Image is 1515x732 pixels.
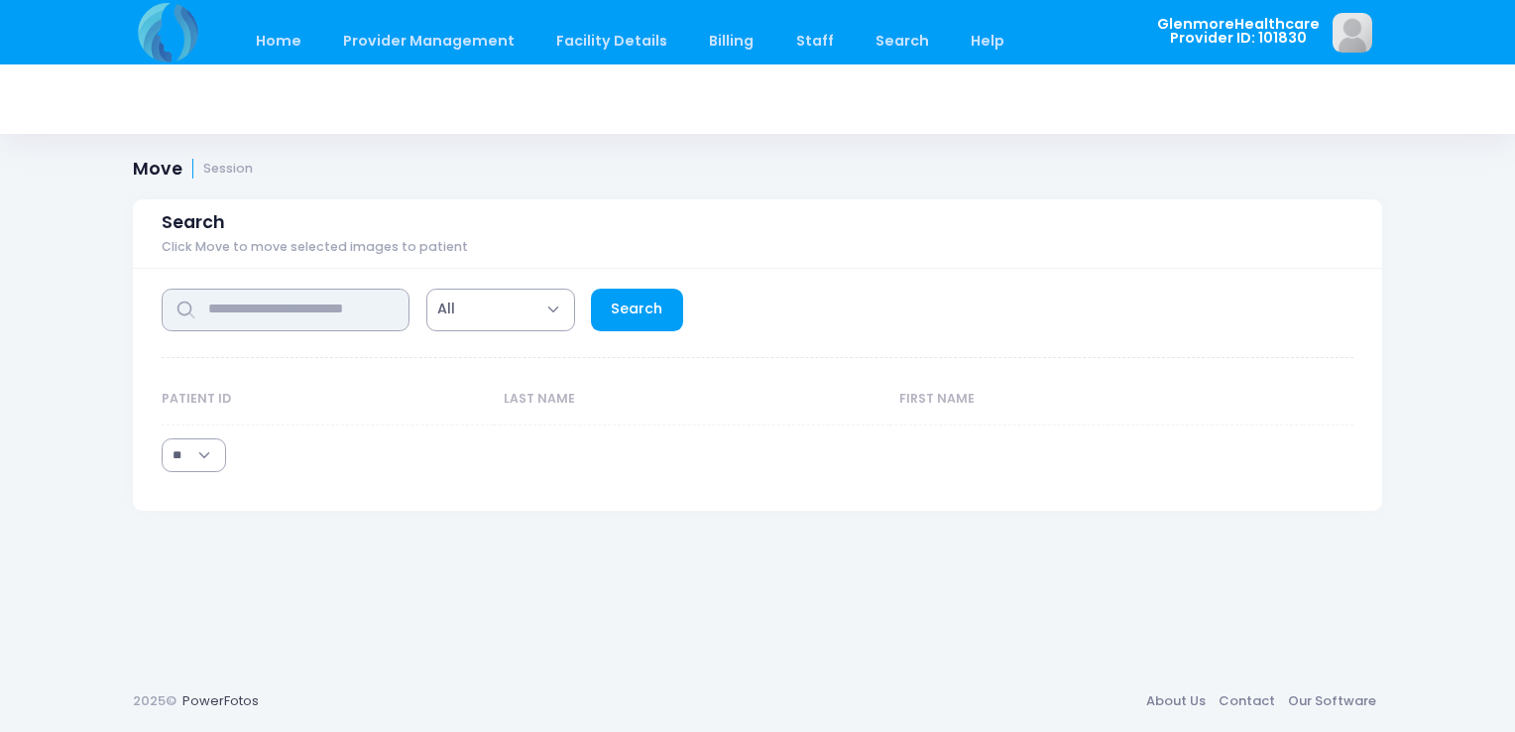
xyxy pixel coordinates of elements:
span: 2025© [133,691,176,710]
span: All [437,299,455,319]
a: Home [236,18,320,64]
a: Search [856,18,948,64]
a: Search [591,289,683,331]
h1: Move [133,159,253,180]
span: All [426,289,575,331]
a: Provider Management [323,18,533,64]
a: Billing [690,18,773,64]
small: Session [203,162,253,177]
span: GlenmoreHealthcare Provider ID: 101830 [1157,17,1320,46]
a: Our Software [1281,683,1382,719]
img: image [1333,13,1372,53]
a: Contact [1212,683,1281,719]
th: First Name [889,374,1303,426]
a: About Us [1139,683,1212,719]
span: Search [162,212,225,233]
a: Staff [776,18,853,64]
a: Facility Details [537,18,687,64]
span: Click Move to move selected images to patient [162,240,468,255]
a: PowerFotos [182,691,259,710]
th: Patient ID [162,374,494,426]
a: Help [952,18,1024,64]
th: Last Name [494,374,889,426]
